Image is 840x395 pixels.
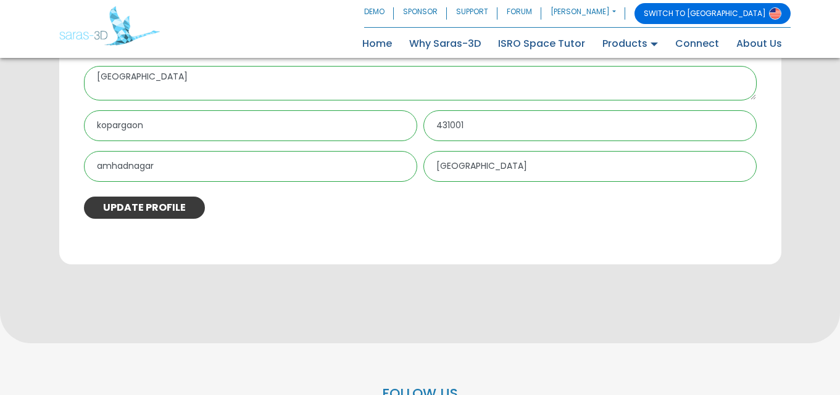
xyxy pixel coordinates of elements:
a: SWITCH TO [GEOGRAPHIC_DATA] [634,3,791,24]
input: State * [84,151,417,182]
img: Saras 3D [59,6,160,46]
input: Zipcode * [423,110,757,141]
a: Connect [667,34,728,54]
a: Products [594,34,667,54]
input: Country * [423,151,757,182]
img: Switch to USA [769,7,781,20]
a: [PERSON_NAME] [541,3,625,24]
input: City * [84,110,417,141]
a: Why Saras-3D [401,34,489,54]
a: FORUM [497,3,541,24]
a: About Us [728,34,791,54]
a: SUPPORT [447,3,497,24]
a: SPONSOR [394,3,447,24]
a: ISRO Space Tutor [489,34,594,54]
a: DEMO [364,3,394,24]
button: UPDATE PROFILE [84,197,205,219]
a: Home [354,34,401,54]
